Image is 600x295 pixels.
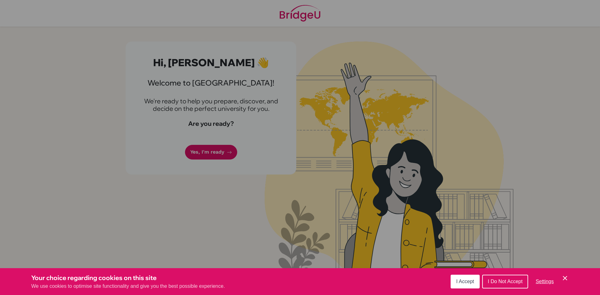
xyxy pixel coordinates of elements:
button: I Accept [451,275,480,288]
button: I Do Not Accept [482,275,528,288]
span: I Accept [456,279,474,284]
span: I Do Not Accept [488,279,522,284]
h3: Your choice regarding cookies on this site [31,273,225,283]
button: Save and close [561,274,569,282]
button: Settings [531,275,559,288]
p: We use cookies to optimise site functionality and give you the best possible experience. [31,283,225,290]
span: Settings [536,279,554,284]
